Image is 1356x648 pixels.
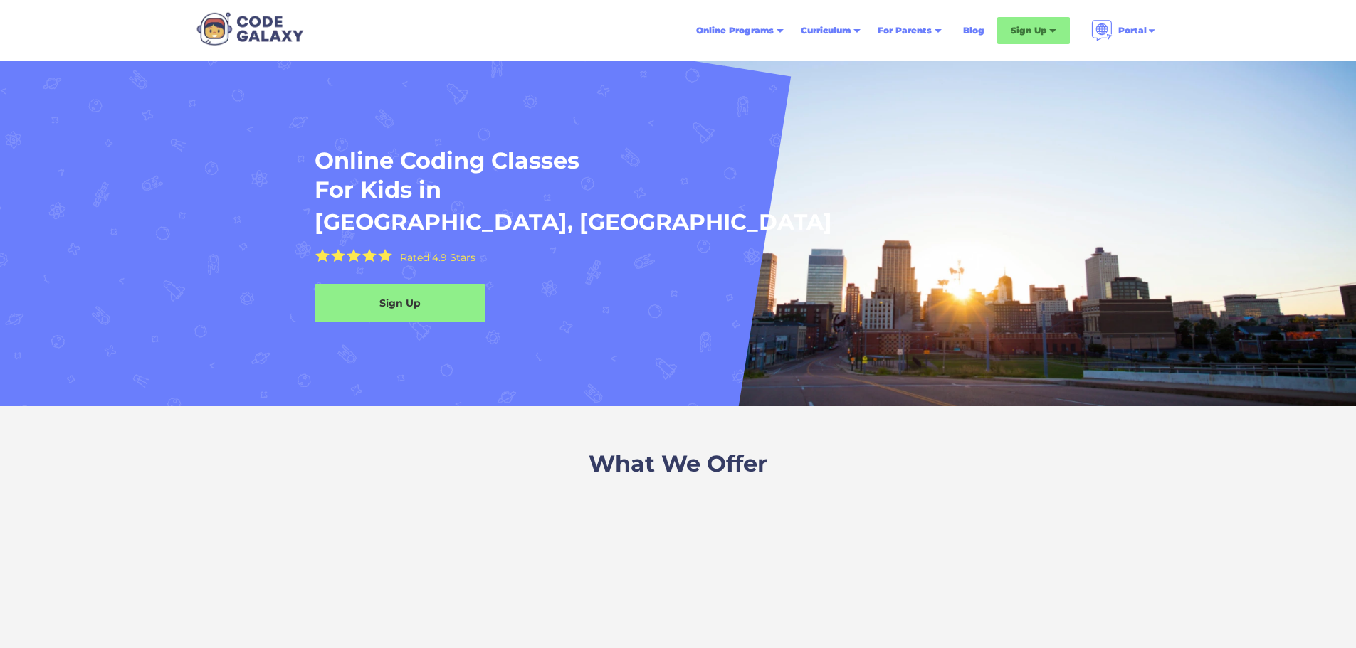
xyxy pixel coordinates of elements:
div: Sign Up [1011,23,1046,38]
div: Portal [1118,23,1147,38]
a: Blog [955,18,993,43]
h1: Online Coding Classes For Kids in [315,146,930,205]
img: Yellow Star - the Code Galaxy [378,249,392,262]
img: Yellow Star - the Code Galaxy [362,249,377,262]
h1: [GEOGRAPHIC_DATA], [GEOGRAPHIC_DATA] [315,208,832,237]
img: Yellow Star - the Code Galaxy [315,249,330,262]
div: Rated 4.9 Stars [400,253,475,262]
div: For Parents [878,23,932,38]
img: Yellow Star - the Code Galaxy [347,249,361,262]
div: Online Programs [696,23,774,38]
div: Sign Up [315,296,485,310]
a: Sign Up [315,284,485,322]
div: Curriculum [801,23,851,38]
img: Yellow Star - the Code Galaxy [331,249,345,262]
